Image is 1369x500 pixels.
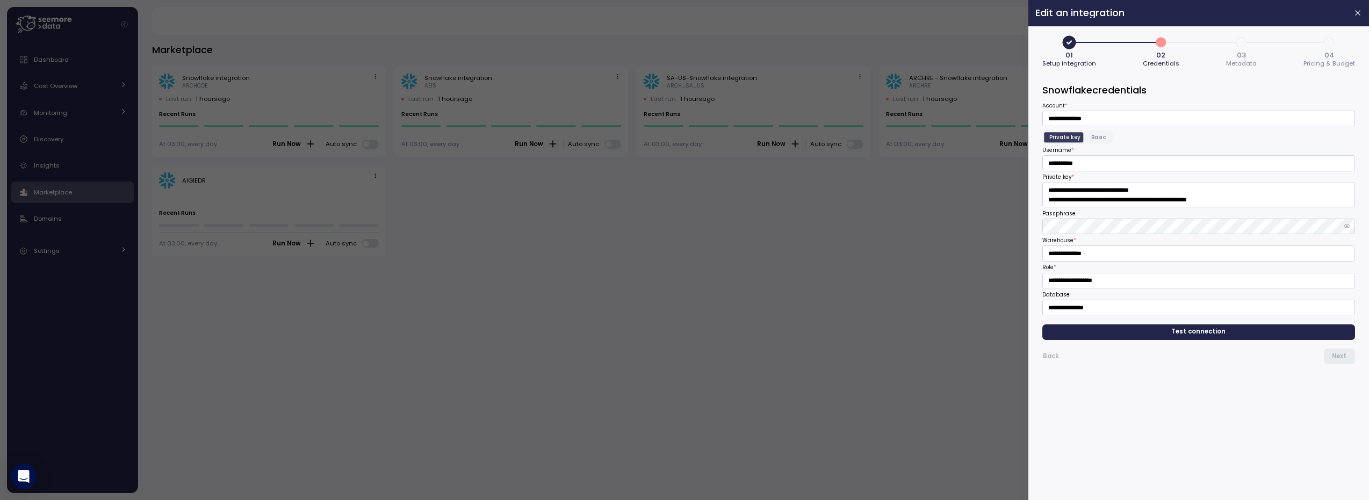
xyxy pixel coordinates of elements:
[1226,61,1257,67] span: Metadata
[1332,349,1346,364] span: Next
[1324,349,1355,364] button: Next
[1303,33,1355,69] button: 404Pricing & Budget
[1042,83,1355,97] h3: Snowflake credentials
[1320,33,1338,52] span: 4
[1043,349,1059,364] span: Back
[1233,33,1251,52] span: 3
[1157,52,1166,59] span: 02
[1143,33,1179,69] button: 202Credentials
[1065,52,1073,59] span: 01
[1049,133,1080,141] span: Private key
[1091,133,1106,141] span: Basic
[1324,52,1334,59] span: 04
[1035,8,1345,18] h2: Edit an integration
[11,463,37,489] div: Open Intercom Messenger
[1042,324,1355,340] button: Test connection
[1303,61,1355,67] span: Pricing & Budget
[1042,61,1096,67] span: Setup integration
[1042,33,1096,69] button: 01Setup integration
[1237,52,1246,59] span: 03
[1172,325,1226,339] span: Test connection
[1143,61,1179,67] span: Credentials
[1226,33,1257,69] button: 303Metadata
[1042,349,1060,364] button: Back
[1152,33,1170,52] span: 2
